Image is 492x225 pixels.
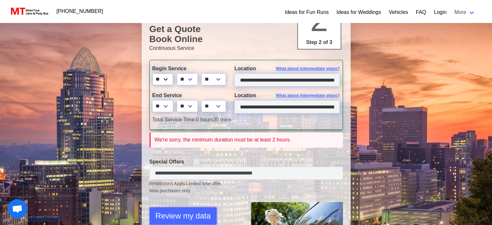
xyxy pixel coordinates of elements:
label: End Service [152,92,225,99]
button: Review my data [149,207,217,225]
span: 30 mins [213,117,231,122]
span: Limited time offer. [186,180,222,187]
span: Total Service Time: [152,117,196,122]
span: 2 [310,2,328,38]
div: 0 hours [148,116,345,124]
span: Review my data [156,210,211,222]
a: FAQ [416,8,426,16]
a: Open chat [8,199,27,219]
span: What about intermediate stops? [276,65,340,72]
p: Continuous Service [149,44,343,52]
a: [PHONE_NUMBER] [53,5,107,18]
span: Location [235,93,256,98]
a: Login [434,8,446,16]
span: New purchases only. [149,187,343,194]
label: Special Offers [149,158,343,166]
div: We're sorry, the minimum duration must be at least 2 hours. [155,136,339,143]
label: Begin Service [152,65,225,73]
a: Vehicles [389,8,408,16]
p: Step 2 of 3 [301,39,338,46]
a: Ideas for Weddings [336,8,381,16]
a: More [451,6,479,19]
small: Restrictions Apply. [149,181,343,194]
span: What about intermediate stops? [276,92,340,99]
h1: Get a Quote Book Online [149,24,343,44]
img: MotorToys Logo [9,7,49,16]
a: Ideas for Fun Runs [285,8,329,16]
span: Location [235,66,256,71]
